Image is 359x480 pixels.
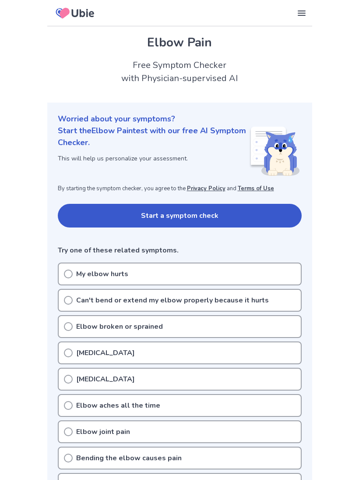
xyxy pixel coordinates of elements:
p: Worried about your symptoms? [58,113,302,125]
p: By starting the symptom checker, you agree to the and [58,185,302,193]
button: Start a symptom check [58,204,302,228]
p: This will help us personalize your assessment. [58,154,249,163]
p: [MEDICAL_DATA] [76,348,135,358]
p: Elbow broken or sprained [76,321,163,332]
p: Try one of these related symptoms. [58,245,302,256]
p: Elbow aches all the time [76,400,160,411]
img: Shiba [249,127,300,176]
a: Privacy Policy [187,185,225,192]
a: Terms of Use [238,185,274,192]
p: My elbow hurts [76,269,128,279]
h1: Elbow Pain [58,33,302,52]
p: Can't bend or extend my elbow properly because it hurts [76,295,269,306]
p: Bending the elbow causes pain [76,453,182,463]
p: [MEDICAL_DATA] [76,374,135,384]
p: Start the Elbow Pain test with our free AI Symptom Checker. [58,125,249,149]
p: Elbow joint pain [76,427,130,437]
h2: Free Symptom Checker with Physician-supervised AI [47,59,312,85]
